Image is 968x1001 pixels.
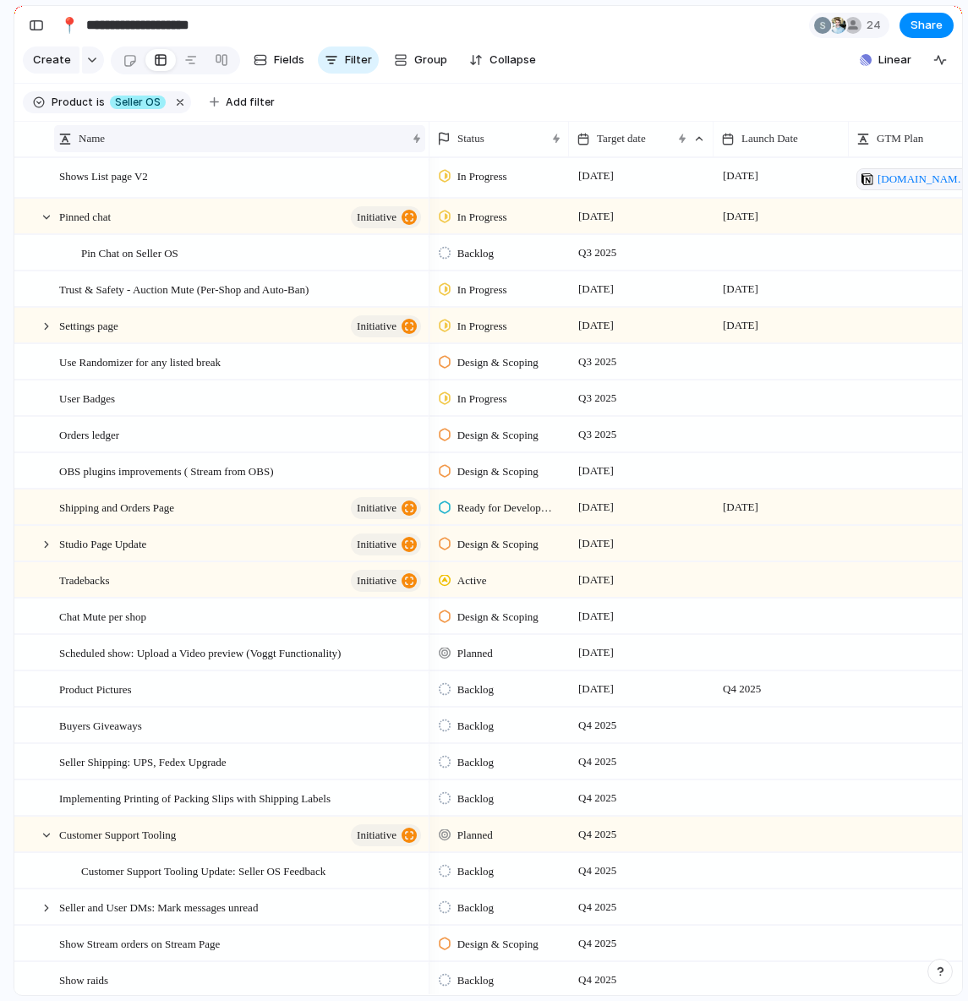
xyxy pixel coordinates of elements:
span: [DATE] [574,643,618,663]
span: Backlog [457,754,494,771]
span: [DATE] [719,279,763,299]
span: [DATE] [574,679,618,699]
span: Design & Scoping [457,354,539,371]
button: initiative [351,206,421,228]
span: Product Pictures [59,679,132,698]
span: [DATE] [719,166,763,186]
span: Q3 2025 [574,424,621,445]
span: Backlog [457,900,494,916]
span: initiative [357,496,396,520]
button: initiative [351,570,421,592]
span: Backlog [457,681,494,698]
span: Show Stream orders on Stream Page [59,933,220,953]
span: is [96,95,105,110]
span: Use Randomizer for any listed break [59,352,221,371]
span: initiative [357,823,396,847]
button: 📍 [56,12,83,39]
div: 📍 [60,14,79,36]
span: Customer Support Tooling Update: Seller OS Feedback [81,861,325,880]
span: Q3 2025 [574,243,621,263]
span: Q4 2025 [574,824,621,845]
button: initiative [351,497,421,519]
span: 24 [867,17,886,34]
span: Backlog [457,245,494,262]
span: Shipping and Orders Page [59,497,174,517]
span: initiative [357,315,396,338]
button: Seller OS [107,93,169,112]
span: Q4 2025 [574,933,621,954]
span: Fields [274,52,304,68]
span: initiative [357,205,396,229]
span: Seller Shipping: UPS, Fedex Upgrade [59,752,227,771]
span: Q4 2025 [574,788,621,808]
span: Shows List page V2 [59,166,148,185]
span: Studio Page Update [59,533,146,553]
span: Q3 2025 [574,388,621,408]
span: Name [79,130,105,147]
span: Design & Scoping [457,427,539,444]
button: Filter [318,46,379,74]
button: Linear [853,47,918,73]
button: Share [900,13,954,38]
button: Add filter [200,90,285,114]
span: Q4 2025 [574,752,621,772]
span: Q3 2025 [574,352,621,372]
span: Design & Scoping [457,609,539,626]
span: Add filter [226,95,275,110]
span: [DATE] [574,315,618,336]
button: Fields [247,46,311,74]
span: [DATE] [719,206,763,227]
span: In Progress [457,282,507,298]
button: initiative [351,824,421,846]
button: is [93,93,108,112]
span: In Progress [457,391,507,408]
span: [DATE] [719,315,763,336]
span: Show raids [59,970,108,989]
span: Backlog [457,790,494,807]
button: Group [386,46,456,74]
span: Buyers Giveaways [59,715,142,735]
span: Planned [457,645,493,662]
span: Chat Mute per shop [59,606,146,626]
span: Design & Scoping [457,936,539,953]
span: Linear [878,52,911,68]
span: Q4 2025 [574,715,621,736]
span: initiative [357,569,396,593]
span: Backlog [457,863,494,880]
button: initiative [351,315,421,337]
button: Create [23,46,79,74]
span: [DATE] [574,206,618,227]
span: [DATE] [574,497,618,517]
span: Scheduled show: Upload a Video preview (Voggt Functionality) [59,643,341,662]
span: Settings page [59,315,118,335]
span: Pinned chat [59,206,111,226]
button: Collapse [462,46,543,74]
span: Q4 2025 [574,897,621,917]
span: initiative [357,533,396,556]
span: [DATE] [574,461,618,481]
span: Target date [597,130,646,147]
span: Product [52,95,93,110]
span: Ready for Development [457,500,555,517]
span: Group [414,52,447,68]
span: GTM Plan [877,130,923,147]
span: Q4 2025 [574,861,621,881]
span: User Badges [59,388,115,408]
span: Pin Chat on Seller OS [81,243,178,262]
span: Seller and User DMs: Mark messages unread [59,897,258,916]
span: In Progress [457,318,507,335]
span: Customer Support Tooling [59,824,176,844]
span: Q4 2025 [719,679,765,699]
span: [DATE] [719,497,763,517]
span: [DATE] [574,570,618,590]
span: Create [33,52,71,68]
span: Seller OS [115,95,161,110]
span: Launch Date [741,130,798,147]
span: Share [911,17,943,34]
span: Implementing Printing of Packing Slips with Shipping Labels [59,788,331,807]
span: Tradebacks [59,570,109,589]
button: initiative [351,533,421,555]
span: [DATE] [574,279,618,299]
span: Filter [345,52,372,68]
span: In Progress [457,168,507,185]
